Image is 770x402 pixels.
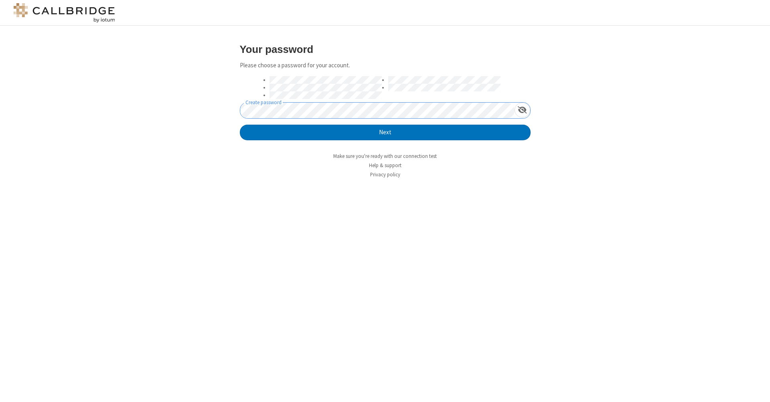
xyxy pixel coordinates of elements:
h3: Your password [240,44,531,55]
button: Next [240,125,531,141]
div: Show password [515,103,530,117]
a: Make sure you're ready with our connection test [333,153,437,160]
a: Privacy policy [370,171,400,178]
img: logo@2x.png [12,3,116,22]
p: Please choose a password for your account. [240,61,531,70]
a: Help & support [369,162,401,169]
input: Create password [240,103,515,118]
